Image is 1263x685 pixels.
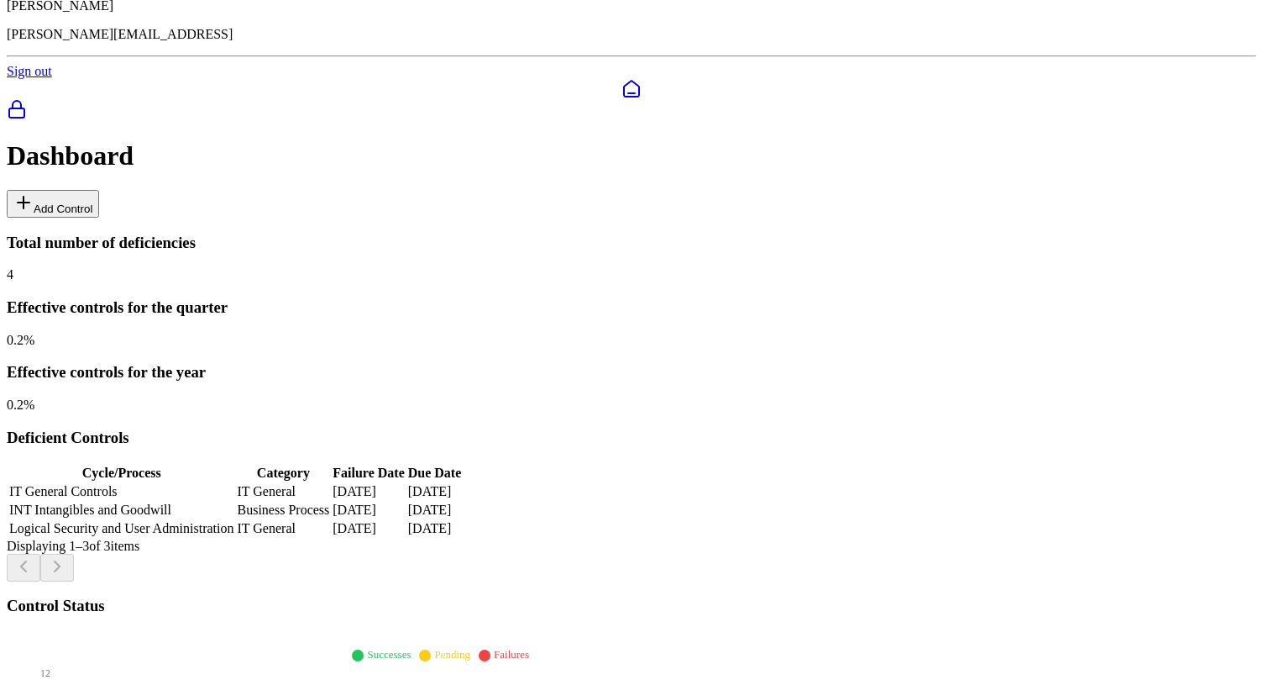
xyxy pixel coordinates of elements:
[332,483,405,500] td: [DATE]
[237,483,331,500] td: IT General
[8,465,235,482] th: Cycle/Process
[7,363,1256,382] h3: Effective controls for the year
[7,398,34,412] span: 0.2 %
[434,648,470,661] span: Pending
[8,483,235,500] td: IT General Controls
[8,502,235,519] td: INT Intangibles and Goodwill
[237,465,331,482] th: Category
[407,520,463,537] td: [DATE]
[7,234,1256,252] h3: Total number of deficiencies
[367,648,411,661] span: Successes
[7,140,1256,171] h1: Dashboard
[407,483,463,500] td: [DATE]
[40,667,50,679] tspan: 12
[237,502,331,519] td: Business Process
[7,64,52,78] a: Sign out
[332,465,405,482] th: Failure Date
[7,99,1256,123] a: SOC
[407,465,463,482] th: Due Date
[8,520,235,537] td: Logical Security and User Administration
[407,502,463,519] td: [DATE]
[7,429,1256,447] h3: Deficient Controls
[7,267,13,282] span: 4
[332,502,405,519] td: [DATE]
[494,648,529,661] span: Failures
[332,520,405,537] td: [DATE]
[7,597,1256,615] h3: Control Status
[7,190,99,218] button: Add Control
[7,298,1256,317] h3: Effective controls for the quarter
[7,27,1256,42] p: [PERSON_NAME][EMAIL_ADDRESS]
[237,520,331,537] td: IT General
[7,539,139,553] span: Displaying 1– 3 of 3 items
[7,333,34,347] span: 0.2 %
[7,79,1256,99] a: Dashboard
